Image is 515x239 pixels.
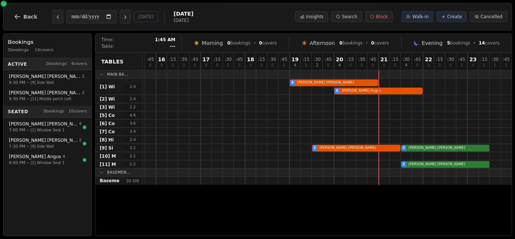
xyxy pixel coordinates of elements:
span: [11] Middle perch Left [30,96,71,102]
span: 2 [79,137,82,144]
span: 22 [425,57,432,62]
span: 4 [291,80,294,85]
span: 0 [250,63,252,67]
span: Walk-in [412,14,429,20]
span: : 30 [269,57,276,62]
span: Evening [422,39,442,47]
span: [1] Window Seat 1 [30,160,65,166]
span: 0 [472,63,474,67]
span: [PERSON_NAME] [PERSON_NAME] [318,145,399,151]
button: [PERSON_NAME] [PERSON_NAME]47:00 PM•[1] Window Seat 1 [5,118,90,136]
span: [9] Si [100,145,113,151]
span: 0 [483,63,485,67]
span: covers [259,40,277,46]
span: Block [376,14,388,20]
span: 0 [372,63,374,67]
span: 0 [205,63,207,67]
button: [PERSON_NAME] Angus48:00 PM•[1] Window Seat 1 [5,151,90,168]
span: : 15 [258,57,265,62]
span: 4 [405,63,407,67]
span: Seated [8,108,28,114]
button: [PERSON_NAME] [PERSON_NAME]29:30 PM•[9] Side Wall [5,71,90,88]
span: 2 [82,90,85,96]
span: 0 [505,63,507,67]
span: 16 [158,57,165,62]
span: [PERSON_NAME] [PERSON_NAME] [296,80,377,85]
span: 3 - 6 [124,121,142,126]
span: • [473,40,476,46]
span: Insights [306,14,323,20]
span: 0 [194,63,196,67]
span: 2 - 2 [124,161,142,167]
span: Time: [101,37,113,43]
button: Walk-in [402,11,433,22]
span: 14 covers [35,47,53,53]
button: Insights [295,11,328,22]
button: [PERSON_NAME] [PERSON_NAME]27:30 PM•[9] Side Wall [5,135,90,152]
span: Baseme [100,178,119,184]
span: 21 [380,57,387,62]
span: : 15 [303,57,310,62]
span: 0 [360,63,363,67]
span: 5 [447,40,450,46]
span: 17 [202,57,209,62]
span: Afternoon [310,39,335,47]
span: 2 - 4 [124,137,142,143]
span: Morning [202,39,223,47]
span: 2 - 4 [124,96,142,102]
span: 0 [449,63,452,67]
span: : 45 [503,57,510,62]
span: [6] Co [100,121,115,127]
span: • [254,40,256,46]
span: • [27,96,29,102]
span: : 30 [358,57,365,62]
span: 0 [259,40,262,46]
span: 4 covers [71,61,87,67]
span: : 45 [458,57,465,62]
span: 0 [149,63,151,67]
span: 0 [238,63,240,67]
span: 0 [383,63,385,67]
span: 0 [271,63,274,67]
span: 2 - 2 [124,153,142,159]
span: 9:30 PM [9,79,25,86]
span: : 30 [492,57,499,62]
span: 7:00 PM [9,127,25,133]
span: : 15 [392,57,399,62]
span: • [27,127,29,133]
span: : 30 [225,57,232,62]
span: 0 [182,63,185,67]
span: Create [447,14,462,20]
span: 3 - 4 [124,129,142,134]
span: : 30 [180,57,187,62]
span: : 45 [236,57,243,62]
span: : 15 [436,57,443,62]
span: 4 [63,154,65,160]
button: Cancelled [470,11,507,22]
span: : 45 [280,57,287,62]
span: 4 [336,88,338,94]
span: Back [23,14,37,19]
span: : 15 [481,57,488,62]
span: Table: [101,43,114,49]
span: 0 [327,63,329,67]
span: 0 [171,63,174,67]
button: Search [331,11,362,22]
span: 4 - 8 [124,112,142,118]
span: 0 [394,63,396,67]
span: : 15 [347,57,354,62]
button: [DATE] [134,11,159,22]
span: 20 [336,57,343,62]
span: [1] Window Seat 1 [30,127,65,133]
span: 8:00 PM [9,160,25,166]
span: [PERSON_NAME] [PERSON_NAME] [407,145,488,151]
span: covers [479,40,499,46]
span: : 45 [325,57,332,62]
span: 1:45 AM [155,37,175,43]
span: 4 [339,63,341,67]
span: : 45 [414,57,421,62]
span: : 30 [314,57,321,62]
button: Back [8,8,43,26]
span: : 30 [403,57,410,62]
span: 2 bookings [46,61,67,67]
